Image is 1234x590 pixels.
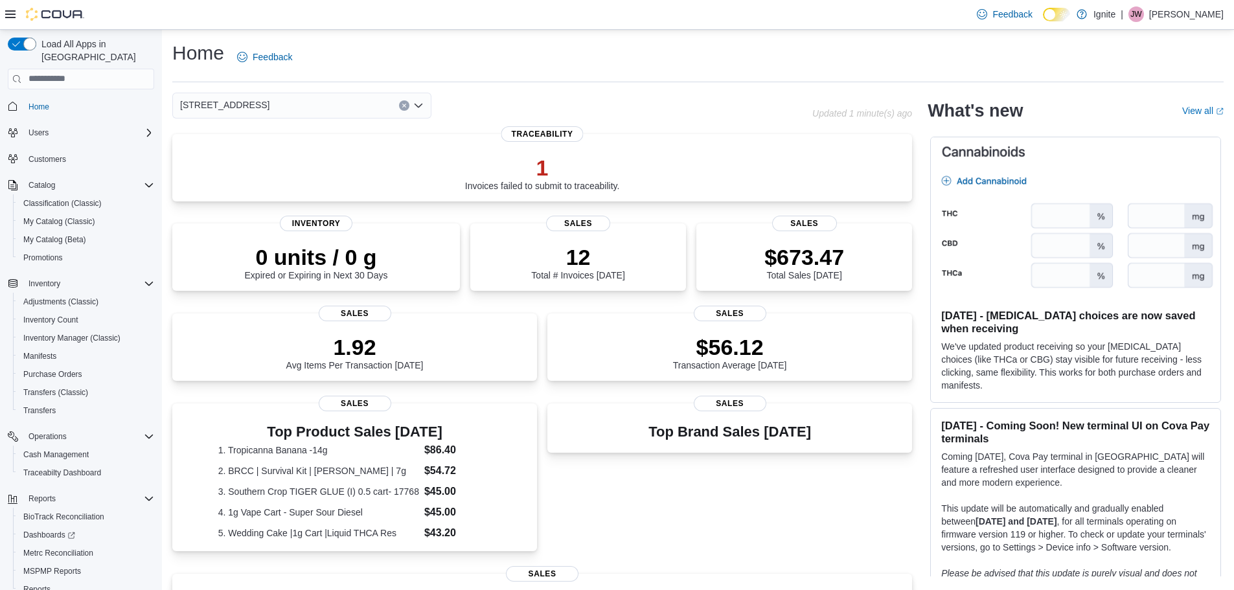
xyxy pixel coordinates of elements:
[465,155,620,191] div: Invoices failed to submit to traceability.
[218,444,419,457] dt: 1. Tropicanna Banana -14g
[18,403,61,418] a: Transfers
[13,194,159,212] button: Classification (Classic)
[1149,6,1224,22] p: [PERSON_NAME]
[18,385,154,400] span: Transfers (Classic)
[36,38,154,63] span: Load All Apps in [GEOGRAPHIC_DATA]
[976,516,1057,527] strong: [DATE] and [DATE]
[13,365,159,383] button: Purchase Orders
[18,527,80,543] a: Dashboards
[18,509,109,525] a: BioTrack Reconciliation
[13,249,159,267] button: Promotions
[218,464,419,477] dt: 2. BRCC | Survival Kit | [PERSON_NAME] | 7g
[18,367,87,382] a: Purchase Orders
[941,419,1210,445] h3: [DATE] - Coming Soon! New terminal UI on Cova Pay terminals
[18,563,86,579] a: MSPMP Reports
[18,294,104,310] a: Adjustments (Classic)
[18,348,62,364] a: Manifests
[218,506,419,519] dt: 4. 1g Vape Cart - Super Sour Diesel
[941,340,1210,392] p: We've updated product receiving so your [MEDICAL_DATA] choices (like THCa or CBG) stay visible fo...
[648,424,811,440] h3: Top Brand Sales [DATE]
[413,100,424,111] button: Open list of options
[13,329,159,347] button: Inventory Manager (Classic)
[424,484,491,499] dd: $45.00
[531,244,624,270] p: 12
[18,447,154,462] span: Cash Management
[18,214,154,229] span: My Catalog (Classic)
[286,334,424,370] div: Avg Items Per Transaction [DATE]
[23,468,101,478] span: Traceabilty Dashboard
[23,315,78,325] span: Inventory Count
[18,403,154,418] span: Transfers
[23,429,72,444] button: Operations
[319,396,391,411] span: Sales
[23,405,56,416] span: Transfers
[18,465,106,481] a: Traceabilty Dashboard
[13,402,159,420] button: Transfers
[29,154,66,165] span: Customers
[18,330,154,346] span: Inventory Manager (Classic)
[1130,6,1141,22] span: JW
[399,100,409,111] button: Clear input
[18,330,126,346] a: Inventory Manager (Classic)
[23,177,154,193] span: Catalog
[29,494,56,504] span: Reports
[18,527,154,543] span: Dashboards
[694,306,766,321] span: Sales
[13,293,159,311] button: Adjustments (Classic)
[673,334,787,360] p: $56.12
[1128,6,1144,22] div: Joshua Woodham
[23,566,81,576] span: MSPMP Reports
[13,562,159,580] button: MSPMP Reports
[29,278,60,289] span: Inventory
[13,526,159,544] a: Dashboards
[245,244,388,270] p: 0 units / 0 g
[13,212,159,231] button: My Catalog (Classic)
[23,530,75,540] span: Dashboards
[13,347,159,365] button: Manifests
[424,442,491,458] dd: $86.40
[29,128,49,138] span: Users
[23,198,102,209] span: Classification (Classic)
[18,385,93,400] a: Transfers (Classic)
[1043,8,1070,21] input: Dark Mode
[18,196,107,211] a: Classification (Classic)
[3,124,159,142] button: Users
[3,427,159,446] button: Operations
[23,125,54,141] button: Users
[531,244,624,280] div: Total # Invoices [DATE]
[23,99,54,115] a: Home
[253,51,292,63] span: Feedback
[172,40,224,66] h1: Home
[18,509,154,525] span: BioTrack Reconciliation
[23,125,154,141] span: Users
[3,490,159,508] button: Reports
[23,449,89,460] span: Cash Management
[23,369,82,380] span: Purchase Orders
[812,108,912,119] p: Updated 1 minute(s) ago
[18,545,98,561] a: Metrc Reconciliation
[13,383,159,402] button: Transfers (Classic)
[673,334,787,370] div: Transaction Average [DATE]
[18,348,154,364] span: Manifests
[18,250,68,266] a: Promotions
[26,8,84,21] img: Cova
[23,351,56,361] span: Manifests
[23,98,154,115] span: Home
[506,566,578,582] span: Sales
[23,429,154,444] span: Operations
[13,544,159,562] button: Metrc Reconciliation
[18,465,154,481] span: Traceabilty Dashboard
[424,505,491,520] dd: $45.00
[218,485,419,498] dt: 3. Southern Crop TIGER GLUE (I) 0.5 cart- 17768
[23,512,104,522] span: BioTrack Reconciliation
[13,231,159,249] button: My Catalog (Beta)
[465,155,620,181] p: 1
[1182,106,1224,116] a: View allExternal link
[23,297,98,307] span: Adjustments (Classic)
[23,216,95,227] span: My Catalog (Classic)
[18,232,91,247] a: My Catalog (Beta)
[18,367,154,382] span: Purchase Orders
[941,309,1210,335] h3: [DATE] - [MEDICAL_DATA] choices are now saved when receiving
[972,1,1037,27] a: Feedback
[286,334,424,360] p: 1.92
